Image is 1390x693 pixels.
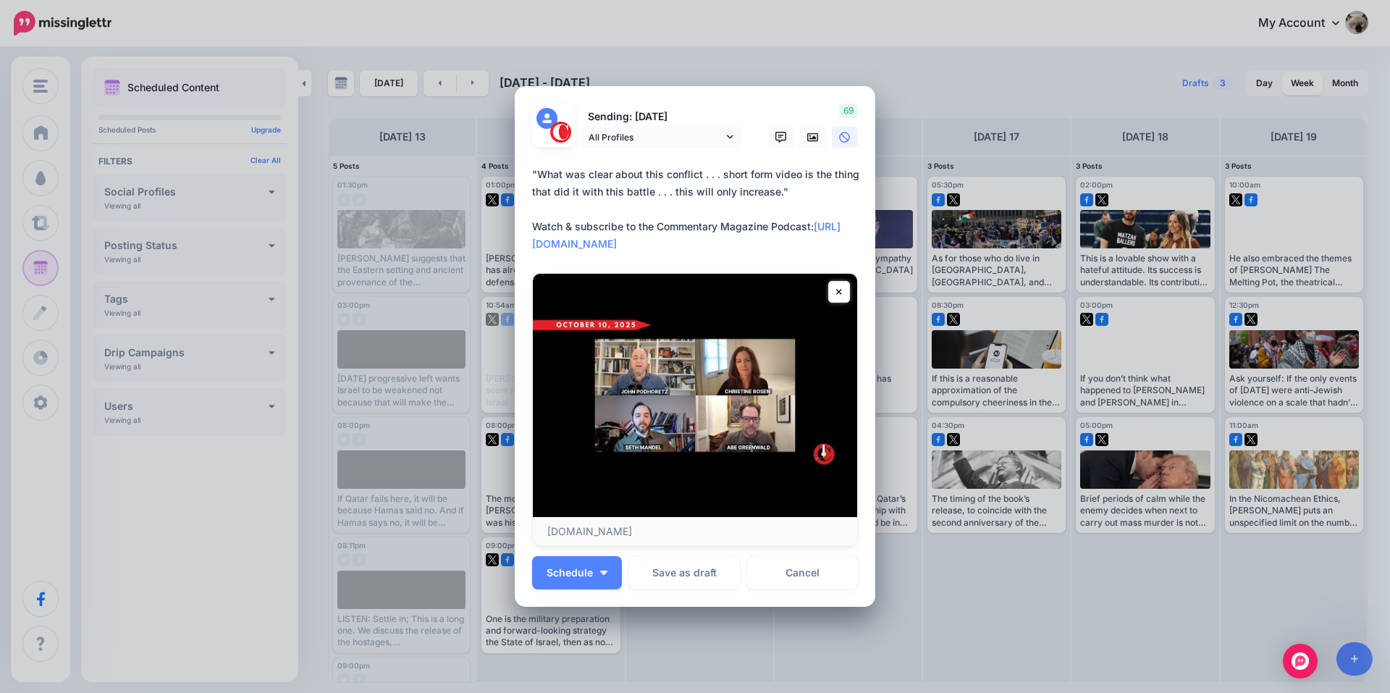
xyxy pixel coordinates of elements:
[600,571,607,575] img: arrow-down-white.png
[532,220,841,250] mark: [URL][DOMAIN_NAME]
[1283,644,1318,679] div: Open Intercom Messenger
[839,104,858,118] span: 69
[629,556,740,589] button: Save as draft
[550,122,571,143] img: 291864331_468958885230530_187971914351797662_n-bsa127305.png
[589,130,723,145] span: All Profiles
[532,166,865,253] div: "What was clear about this conflict . . . short form video is the thing that did it with this bat...
[536,108,557,129] img: user_default_image.png
[581,109,741,125] p: Sending: [DATE]
[581,127,741,148] a: All Profiles
[547,568,593,578] span: Schedule
[532,556,622,589] button: Schedule
[547,525,843,538] p: [DOMAIN_NAME]
[747,556,858,589] a: Cancel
